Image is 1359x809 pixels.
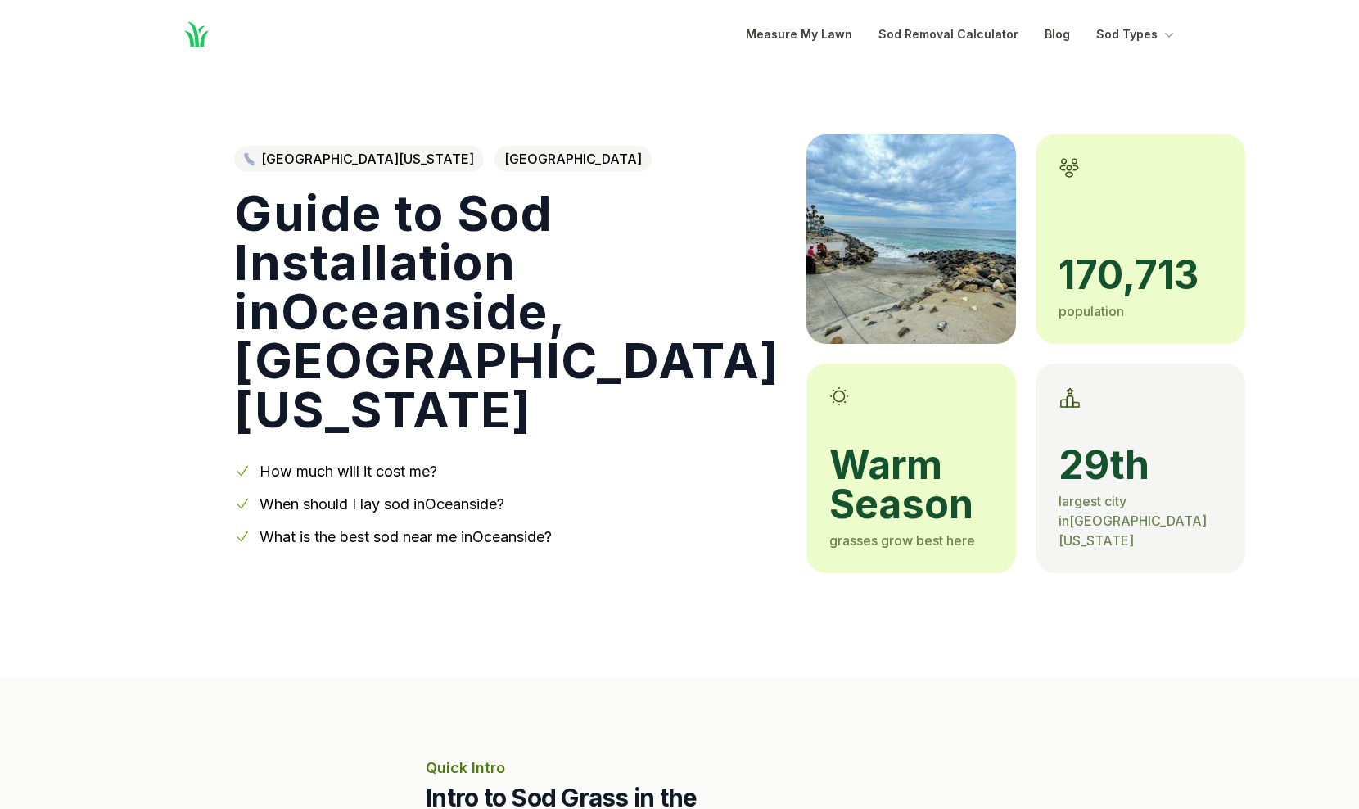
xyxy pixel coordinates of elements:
a: Blog [1045,25,1070,44]
span: largest city in [GEOGRAPHIC_DATA][US_STATE] [1059,493,1207,549]
span: grasses grow best here [829,532,975,549]
span: population [1059,303,1124,319]
a: [GEOGRAPHIC_DATA][US_STATE] [234,146,484,172]
a: Sod Removal Calculator [878,25,1018,44]
span: warm season [829,445,993,524]
h1: Guide to Sod Installation in Oceanside , [GEOGRAPHIC_DATA][US_STATE] [234,188,780,434]
a: When should I lay sod inOceanside? [260,495,504,513]
span: [GEOGRAPHIC_DATA] [494,146,652,172]
a: Measure My Lawn [746,25,852,44]
img: Southern California state outline [244,153,255,165]
span: 29th [1059,445,1222,485]
a: How much will it cost me? [260,463,437,480]
p: Quick Intro [426,757,933,780]
button: Sod Types [1096,25,1177,44]
img: A picture of Oceanside [806,134,1016,344]
a: What is the best sod near me inOceanside? [260,528,552,545]
span: 170,713 [1059,255,1222,295]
